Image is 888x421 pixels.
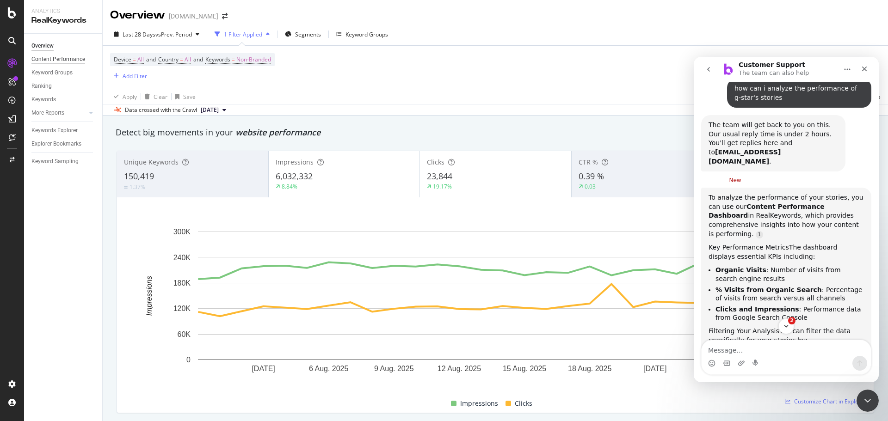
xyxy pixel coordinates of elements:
[145,276,153,316] text: Impressions
[31,139,96,149] a: Explorer Bookmarks
[141,89,167,104] button: Clear
[173,253,191,261] text: 240K
[643,365,666,372] text: [DATE]
[579,158,598,166] span: CTR %
[694,57,879,382] iframe: Intercom live chat
[427,158,444,166] span: Clicks
[374,365,414,372] text: 9 Aug. 2025
[222,13,228,19] div: arrow-right-arrow-left
[159,299,173,314] button: Send a message…
[155,31,192,38] span: vs Prev. Period
[224,31,262,38] div: 1 Filter Applied
[585,183,596,190] div: 0.03
[186,356,191,364] text: 0
[31,126,96,135] a: Keywords Explorer
[232,55,235,63] span: =
[857,390,879,412] iframe: Intercom live chat
[183,93,196,101] div: Save
[22,209,170,226] li: : Number of visits from search engine results
[31,108,86,118] a: More Reports
[276,171,313,182] span: 6,032,332
[31,68,96,78] a: Keyword Groups
[31,126,78,135] div: Keywords Explorer
[333,27,392,42] button: Keyword Groups
[281,27,325,42] button: Segments
[31,139,81,149] div: Explorer Bookmarks
[154,93,167,101] div: Clear
[515,398,532,409] span: Clicks
[15,146,131,163] b: Content Performance Dashboard
[31,108,64,118] div: More Reports
[172,89,196,104] button: Save
[22,209,73,217] b: Organic Visits
[8,283,177,299] textarea: Message…
[124,158,179,166] span: Unique Keywords
[137,53,144,66] span: All
[124,171,154,182] span: 150,419
[133,55,136,63] span: =
[44,303,51,310] button: Upload attachment
[503,365,546,372] text: 15 Aug. 2025
[31,81,52,91] div: Ranking
[22,229,128,237] b: % Visits from Organic Search
[94,260,102,268] span: Scroll badge
[15,187,95,194] span: Key Performance Metrics
[124,186,128,189] img: Equal
[62,174,69,182] a: Source reference 9276147:
[31,81,96,91] a: Ranking
[85,262,100,277] button: Scroll to bottom
[22,249,105,256] b: Clicks and Impressions
[31,157,79,166] div: Keyword Sampling
[110,7,165,23] div: Overview
[433,183,452,190] div: 19.17%
[110,70,147,81] button: Add Filter
[158,55,179,63] span: Country
[173,228,191,236] text: 300K
[236,53,271,66] span: Non-Branded
[276,158,314,166] span: Impressions
[125,106,197,114] div: Data crossed with the Crawl
[110,89,137,104] button: Apply
[173,305,191,312] text: 120K
[205,55,230,63] span: Keywords
[146,55,156,63] span: and
[31,95,96,104] a: Keywords
[123,72,147,80] div: Add Filter
[31,41,54,51] div: Overview
[124,227,859,387] svg: A chart.
[211,27,273,42] button: 1 Filter Applied
[31,7,95,15] div: Analytics
[31,95,56,104] div: Keywords
[22,229,170,246] li: : Percentage of visits from search versus all channels
[193,55,203,63] span: and
[31,41,96,51] a: Overview
[309,365,349,372] text: 6 Aug. 2025
[427,171,452,182] span: 23,844
[794,397,866,405] span: Customize Chart in Explorer
[282,183,297,190] div: 8.84%
[123,93,137,101] div: Apply
[31,157,96,166] a: Keyword Sampling
[15,186,170,204] div: The dashboard displays essential KPIs including:
[15,270,170,288] div: You can filter the data specifically for your stories by:
[785,397,866,405] a: Customize Chart in Explorer
[29,303,37,310] button: Gif picker
[123,31,155,38] span: Last 28 Days
[295,31,321,38] span: Segments
[169,12,218,21] div: [DOMAIN_NAME]
[460,398,498,409] span: Impressions
[114,55,131,63] span: Device
[438,365,481,372] text: 12 Aug. 2025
